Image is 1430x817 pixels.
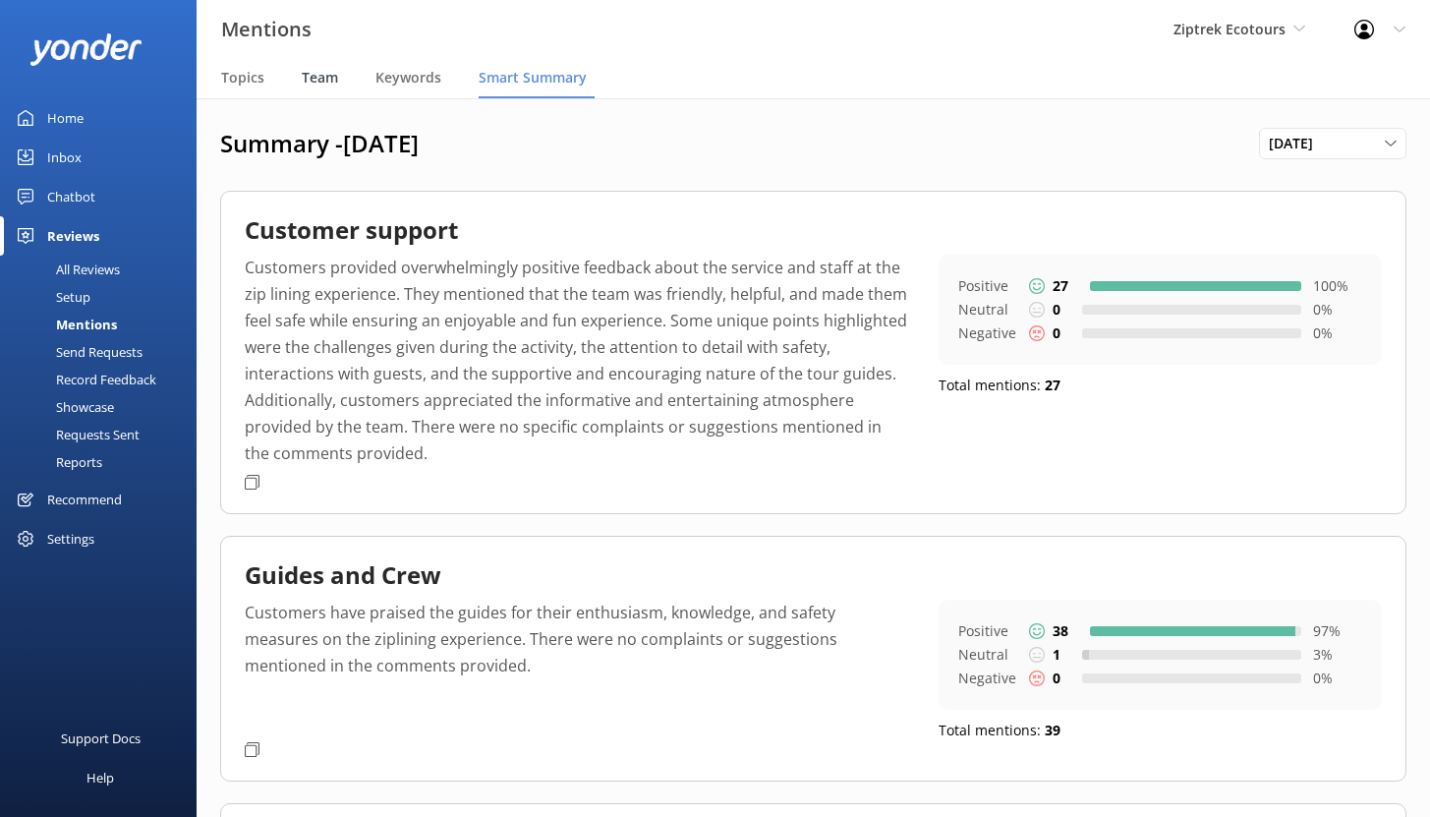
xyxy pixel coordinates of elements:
[1313,620,1362,642] p: 97 %
[29,33,143,66] img: yonder-white-logo.png
[12,256,197,283] a: All Reviews
[12,311,197,338] a: Mentions
[12,256,120,283] div: All Reviews
[12,421,197,448] a: Requests Sent
[958,298,1017,321] p: Neutral
[12,448,197,476] a: Reports
[479,68,587,88] span: Smart Summary
[245,600,909,733] p: Customers have praised the guides for their enthusiasm, knowledge, and safety measures on the zip...
[939,720,1382,741] p: Total mentions:
[1313,299,1362,321] p: 0 %
[1053,322,1060,344] p: 0
[958,321,1017,345] p: Negative
[12,283,90,311] div: Setup
[1053,275,1068,297] p: 27
[1313,275,1362,297] p: 100 %
[47,519,94,558] div: Settings
[1053,620,1068,642] p: 38
[958,274,1017,298] p: Positive
[86,758,114,797] div: Help
[375,68,441,88] span: Keywords
[12,448,102,476] div: Reports
[47,98,84,138] div: Home
[245,255,909,467] p: Customers provided overwhelmingly positive feedback about the service and staff at the zip lining...
[12,338,143,366] div: Send Requests
[221,68,264,88] span: Topics
[1269,133,1325,154] span: [DATE]
[1313,644,1362,666] p: 3 %
[1045,721,1060,739] b: 39
[1313,322,1362,344] p: 0 %
[47,138,82,177] div: Inbox
[221,14,312,45] h3: Mentions
[1053,644,1060,666] p: 1
[47,177,95,216] div: Chatbot
[245,215,458,245] h2: Customer support
[12,366,156,393] div: Record Feedback
[1313,668,1362,689] p: 0 %
[302,68,338,88] span: Team
[12,338,197,366] a: Send Requests
[245,560,441,590] h2: Guides and Crew
[61,719,141,758] div: Support Docs
[1173,20,1286,38] span: Ziptrek Ecotours
[47,480,122,519] div: Recommend
[47,216,99,256] div: Reviews
[12,393,197,421] a: Showcase
[939,375,1382,396] p: Total mentions:
[12,393,114,421] div: Showcase
[958,667,1017,690] p: Negative
[12,283,197,311] a: Setup
[220,129,1259,158] h1: Summary - [DATE]
[12,311,117,338] div: Mentions
[1053,299,1060,321] p: 0
[1053,668,1060,689] p: 0
[12,366,197,393] a: Record Feedback
[958,619,1017,643] p: Positive
[12,421,140,448] div: Requests Sent
[1045,376,1060,394] b: 27
[958,643,1017,667] p: Neutral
